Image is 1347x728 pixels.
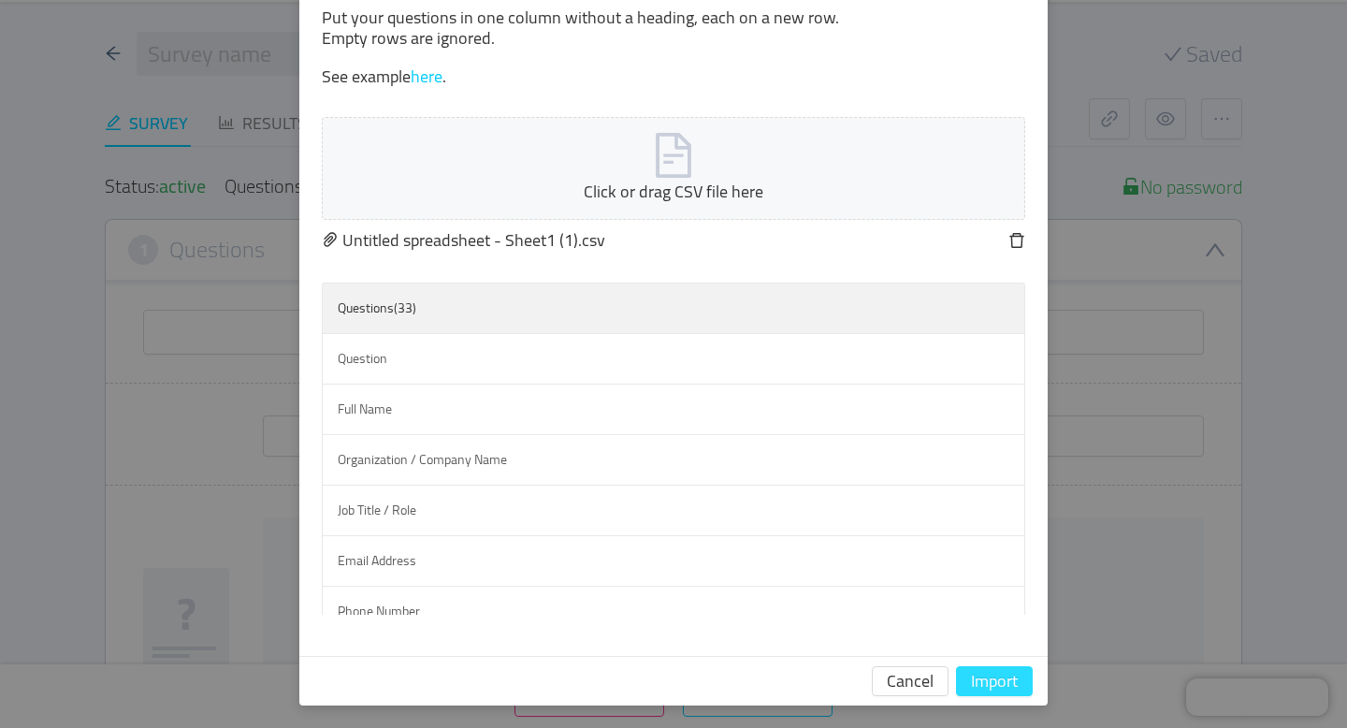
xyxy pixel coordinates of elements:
[323,587,1025,637] td: Phone Number
[322,231,339,248] i: icon: paper-clip
[323,435,1025,486] td: Organization / Company Name
[323,536,1025,587] td: Email Address
[323,334,1025,385] td: Question
[323,486,1025,536] td: Job Title / Role
[956,666,1033,696] button: Import
[651,133,696,178] i: icon: file-text
[338,296,416,320] span: Questions
[323,385,1025,435] td: Full Name
[1186,678,1328,716] iframe: Chatra live chat
[322,28,1025,50] p: Empty rows are ignored.
[394,296,416,320] span: (33)
[323,179,1024,204] div: Click or drag CSV file here
[323,118,1024,219] span: Click or drag CSV file here
[411,61,442,92] a: here
[342,225,605,255] span: Untitled spreadsheet - Sheet1 (1).csv
[1008,232,1025,249] i: icon: delete
[872,666,949,696] button: Cancel
[322,7,1025,29] p: Put your questions in one column without a heading, each on a new row.
[322,66,1025,88] p: See example .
